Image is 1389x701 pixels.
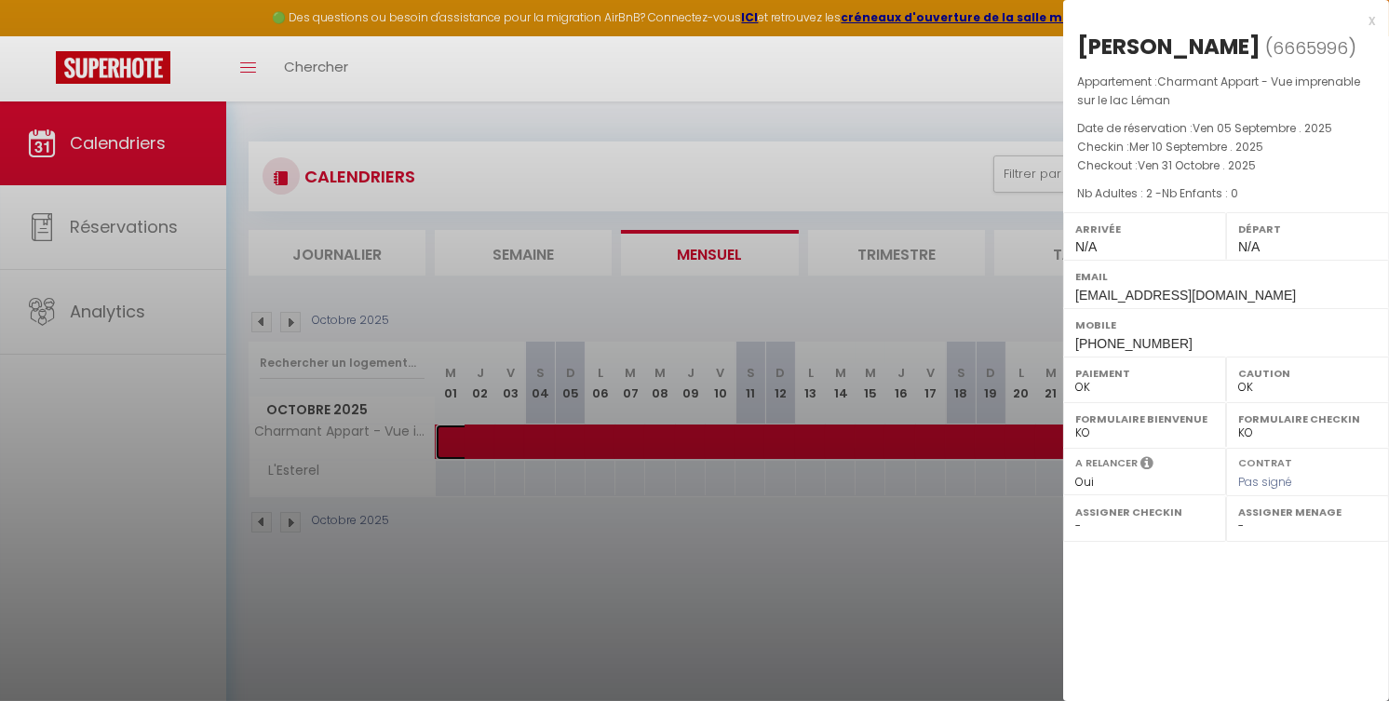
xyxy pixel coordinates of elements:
span: Ven 05 Septembre . 2025 [1193,120,1332,136]
span: Ven 31 Octobre . 2025 [1138,157,1256,173]
p: Date de réservation : [1077,119,1375,138]
span: [EMAIL_ADDRESS][DOMAIN_NAME] [1075,288,1296,303]
label: Contrat [1238,455,1292,467]
span: Nb Adultes : 2 - [1077,185,1238,201]
label: Paiement [1075,364,1214,383]
span: ( ) [1265,34,1356,61]
span: Nb Enfants : 0 [1162,185,1238,201]
label: A relancer [1075,455,1138,471]
label: Assigner Checkin [1075,503,1214,521]
label: Mobile [1075,316,1377,334]
span: N/A [1238,239,1260,254]
p: Checkin : [1077,138,1375,156]
button: Ouvrir le widget de chat LiveChat [15,7,71,63]
label: Caution [1238,364,1377,383]
label: Formulaire Checkin [1238,410,1377,428]
span: 6665996 [1273,36,1348,60]
div: x [1063,9,1375,32]
label: Assigner Menage [1238,503,1377,521]
label: Email [1075,267,1377,286]
span: Pas signé [1238,474,1292,490]
i: Sélectionner OUI si vous souhaiter envoyer les séquences de messages post-checkout [1140,455,1153,476]
label: Départ [1238,220,1377,238]
label: Arrivée [1075,220,1214,238]
span: Mer 10 Septembre . 2025 [1129,139,1263,155]
span: Charmant Appart - Vue imprenable sur le lac Léman [1077,74,1360,108]
label: Formulaire Bienvenue [1075,410,1214,428]
div: [PERSON_NAME] [1077,32,1261,61]
p: Appartement : [1077,73,1375,110]
p: Checkout : [1077,156,1375,175]
span: N/A [1075,239,1097,254]
span: [PHONE_NUMBER] [1075,336,1193,351]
